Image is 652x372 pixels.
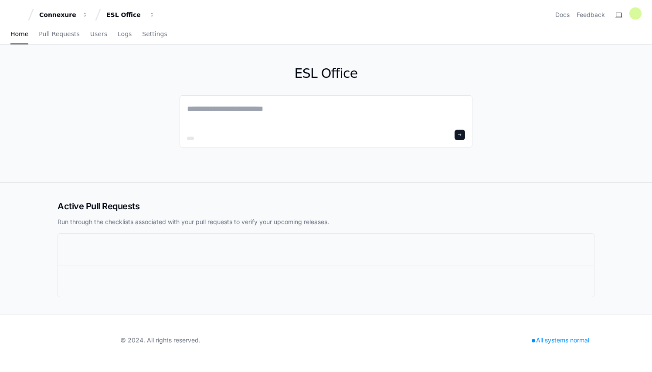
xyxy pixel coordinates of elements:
a: Docs [555,10,570,19]
span: Users [90,31,107,37]
div: © 2024. All rights reserved. [120,336,200,345]
a: Logs [118,24,132,44]
div: All systems normal [526,334,594,346]
button: Feedback [577,10,605,19]
a: Home [10,24,28,44]
span: Pull Requests [39,31,79,37]
p: Run through the checklists associated with your pull requests to verify your upcoming releases. [58,218,594,226]
div: Connexure [39,10,77,19]
h1: ESL Office [180,66,472,81]
button: ESL Office [103,7,159,23]
div: ESL Office [106,10,144,19]
span: Home [10,31,28,37]
span: Settings [142,31,167,37]
span: Logs [118,31,132,37]
a: Users [90,24,107,44]
h2: Active Pull Requests [58,200,594,212]
a: Settings [142,24,167,44]
button: Connexure [36,7,92,23]
a: Pull Requests [39,24,79,44]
